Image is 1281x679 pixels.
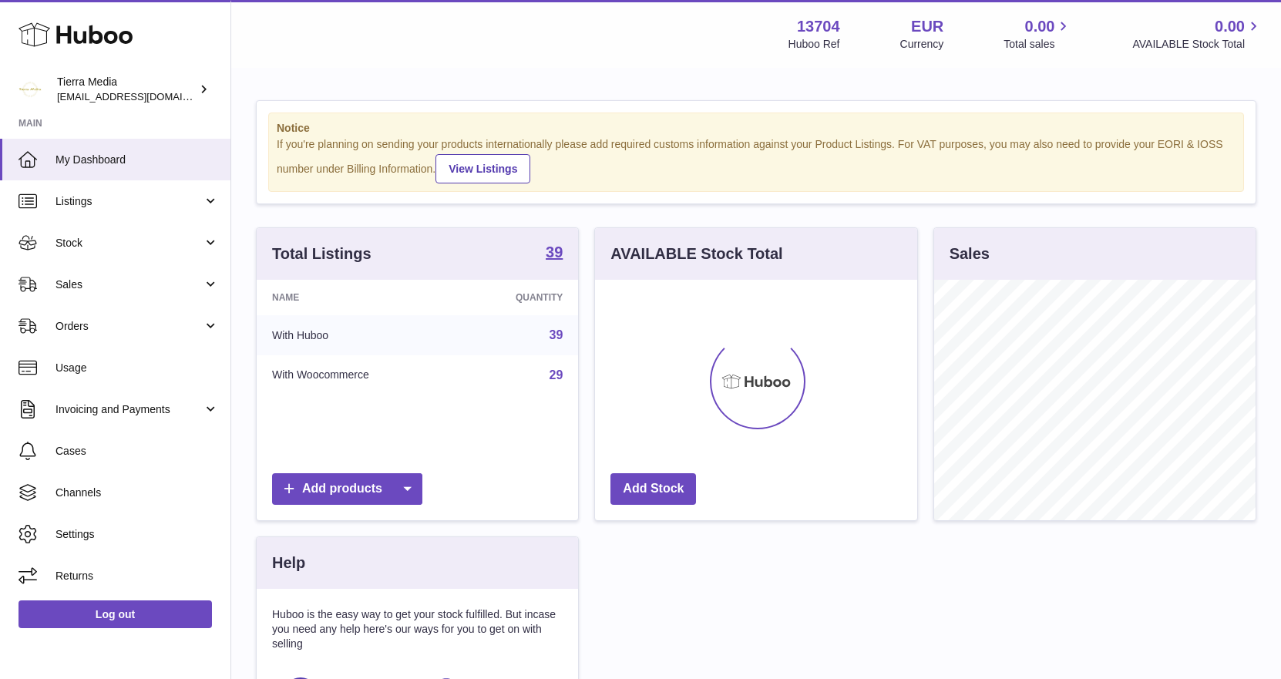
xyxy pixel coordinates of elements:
span: AVAILABLE Stock Total [1132,37,1263,52]
span: Stock [55,236,203,250]
span: [EMAIL_ADDRESS][DOMAIN_NAME] [57,90,227,103]
a: 39 [550,328,563,341]
span: Invoicing and Payments [55,402,203,417]
span: 0.00 [1215,16,1245,37]
span: Returns [55,569,219,583]
span: Listings [55,194,203,209]
span: Total sales [1004,37,1072,52]
td: With Huboo [257,315,456,355]
h3: Total Listings [272,244,372,264]
span: Sales [55,277,203,292]
div: Huboo Ref [788,37,840,52]
div: Tierra Media [57,75,196,104]
a: Add products [272,473,422,505]
img: hola.tierramedia@gmail.com [18,78,42,101]
a: 39 [546,244,563,263]
strong: Notice [277,121,1236,136]
strong: 13704 [797,16,840,37]
td: With Woocommerce [257,355,456,395]
span: Cases [55,444,219,459]
span: Settings [55,527,219,542]
span: My Dashboard [55,153,219,167]
div: If you're planning on sending your products internationally please add required customs informati... [277,137,1236,183]
a: View Listings [435,154,530,183]
span: 0.00 [1025,16,1055,37]
a: 29 [550,368,563,382]
a: 0.00 Total sales [1004,16,1072,52]
th: Quantity [456,280,578,315]
span: Orders [55,319,203,334]
a: Log out [18,600,212,628]
strong: EUR [911,16,943,37]
div: Currency [900,37,944,52]
span: Channels [55,486,219,500]
p: Huboo is the easy way to get your stock fulfilled. But incase you need any help here's our ways f... [272,607,563,651]
h3: Sales [950,244,990,264]
span: Usage [55,361,219,375]
a: Add Stock [610,473,696,505]
h3: Help [272,553,305,573]
th: Name [257,280,456,315]
strong: 39 [546,244,563,260]
a: 0.00 AVAILABLE Stock Total [1132,16,1263,52]
h3: AVAILABLE Stock Total [610,244,782,264]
